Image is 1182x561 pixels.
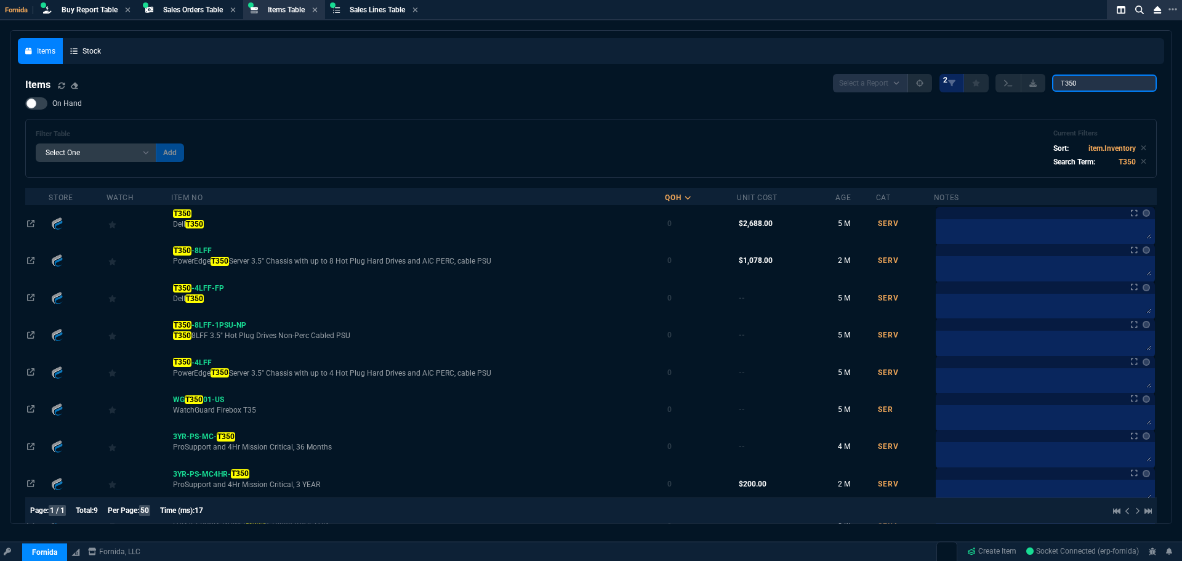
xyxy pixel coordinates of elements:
span: 0 [667,331,672,339]
span: Total: [76,507,94,515]
span: SERV [878,368,899,377]
p: Search Term: [1053,156,1095,167]
span: -- [739,405,745,414]
div: Add to Watchlist [108,364,169,381]
span: SER [878,405,893,414]
span: 0 [667,480,672,488]
div: Add to Watchlist [108,215,169,232]
span: PowerEdge Server 3.5" Chassis with up to 4 Hot Plug Hard Drives and AIC PERC, cable PSU [173,368,663,378]
span: ProSupport and 4Hr Mission Critical, 36 Months [173,442,663,452]
div: Add to Watchlist [108,438,169,455]
span: Dell [173,294,663,304]
span: Sales Lines Table [350,6,405,14]
div: Add to Watchlist [108,289,169,307]
td: 4 M [835,428,875,465]
td: 2 M [835,465,875,502]
span: ProSupport and 4Hr Mission Critical, 3 YEAR [173,480,663,490]
mark: T350 [231,469,249,478]
a: Create Item [962,543,1021,561]
td: T350 8LFF 3.5" Hot Plug Drives Non-Perc Cabled PSU [171,317,665,353]
span: PowerEdge Server 3.5" Chassis with up to 8 Hot Plug Hard Drives and AIC PERC, cable PSU [173,256,663,266]
span: 50 [139,506,150,517]
a: Items [18,38,63,64]
nx-icon: Open In Opposite Panel [27,219,34,228]
span: 1 / 1 [49,506,66,517]
mark: T350 [173,284,191,293]
td: 5 M [835,353,875,390]
mark: T350 [185,395,203,404]
span: SERV [878,219,899,228]
span: Fornida [5,6,33,14]
nx-icon: Open In Opposite Panel [27,294,34,302]
div: QOH [665,193,681,203]
span: SERV [878,442,899,451]
div: Add to Watchlist [108,326,169,344]
span: -- [739,442,745,451]
div: Notes [934,193,959,203]
h6: Current Filters [1053,129,1146,138]
td: WatchGuard Firebox T35 [171,391,665,428]
nx-icon: Open In Opposite Panel [27,331,34,339]
nx-icon: Open In Opposite Panel [27,405,34,414]
span: Buy Report Table [62,6,118,14]
span: -- [739,294,745,302]
mark: T350 [211,368,228,377]
p: Sort: [1053,143,1069,154]
span: Dell [173,219,663,229]
mark: T350 [185,294,203,303]
nx-icon: Open New Tab [1168,4,1177,15]
a: BvZBFTqTk_xEnpLVAAAS [1026,546,1139,557]
span: -- [739,368,745,377]
h6: Filter Table [36,130,184,139]
a: msbcCompanyName [84,546,144,557]
nx-icon: Close Tab [125,6,131,15]
span: Socket Connected (erp-fornida) [1026,547,1139,556]
a: Stock [63,38,108,64]
mark: T350 [211,257,228,265]
span: 0 [667,219,672,228]
nx-icon: Close Workbench [1149,2,1166,17]
td: PowerEdge T350 Server 3.5" Chassis with up to 4 Hot Plug Hard Drives and AIC PERC, cable PSU [171,353,665,390]
span: 2 [943,75,947,85]
span: $1,078.00 [739,256,773,265]
input: Search [1052,75,1157,92]
td: PowerEdge T350 Server 3.5" Chassis with up to 8 Hot Plug Hard Drives and AIC PERC, cable PSU [171,242,665,279]
nx-icon: Open In Opposite Panel [27,442,34,451]
span: SERV [878,480,899,488]
nx-icon: Close Tab [412,6,418,15]
span: Time (ms): [160,507,195,515]
span: 3YR-PS-MC4HR- [173,469,251,478]
span: Items Table [268,6,305,14]
span: 0 [667,256,672,265]
span: -4LFF-FP [173,284,223,293]
span: SERV [878,331,899,339]
td: ProSupport and 4Hr Mission Critical, 36 Months [171,428,665,465]
span: WG 01-US [173,395,223,404]
span: 9 [94,507,98,515]
nx-icon: Open In Opposite Panel [27,368,34,377]
td: ProSupport and 4Hr Mission Critical, 3 YEAR [171,465,665,502]
h4: Items [25,78,50,92]
div: Watch [107,193,134,203]
nx-icon: Close Tab [312,6,318,15]
div: Cat [876,193,891,203]
span: -8LFF-1PSU-NP [173,321,246,329]
div: Item No [171,193,203,203]
mark: T350 [217,432,235,441]
span: $2,688.00 [739,219,773,228]
span: -4LFF [173,358,211,366]
div: Add to Watchlist [108,475,169,493]
span: SERV [878,256,899,265]
span: 0 [667,294,672,302]
span: WatchGuard Firebox T35 [173,405,663,415]
td: Dell T350 [171,205,665,242]
nx-icon: Split Panels [1112,2,1130,17]
span: 17 [195,507,203,515]
td: 2 M [835,242,875,279]
code: item.Inventory [1088,144,1136,153]
nx-icon: Open In Opposite Panel [27,480,34,488]
span: -8LFF [173,246,211,255]
span: 0 [667,442,672,451]
td: 5 M [835,205,875,242]
td: Dell T350 [171,280,665,317]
